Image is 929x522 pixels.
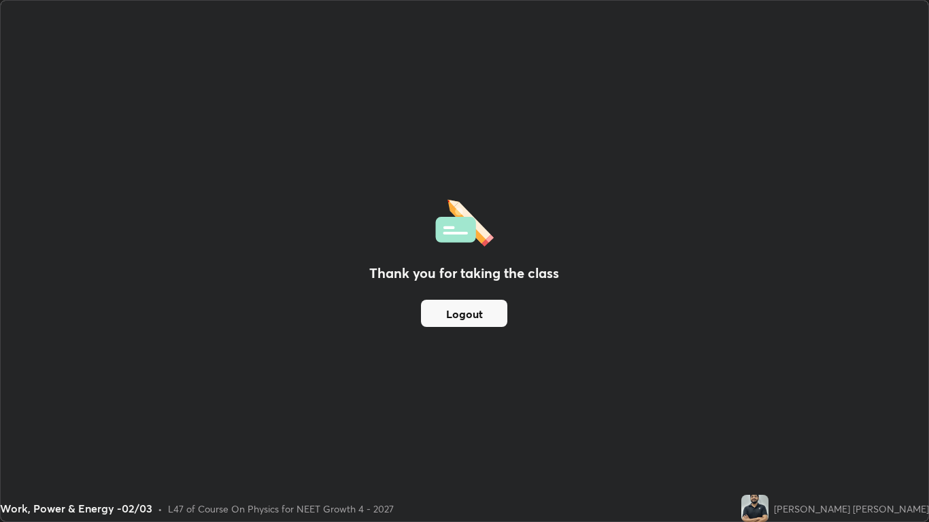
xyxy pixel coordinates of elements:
[158,502,163,516] div: •
[421,300,507,327] button: Logout
[741,495,768,522] img: 7d08814e4197425d9a92ec1182f4f26a.jpg
[774,502,929,516] div: [PERSON_NAME] [PERSON_NAME]
[369,263,559,283] h2: Thank you for taking the class
[168,502,394,516] div: L47 of Course On Physics for NEET Growth 4 - 2027
[435,195,494,247] img: offlineFeedback.1438e8b3.svg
